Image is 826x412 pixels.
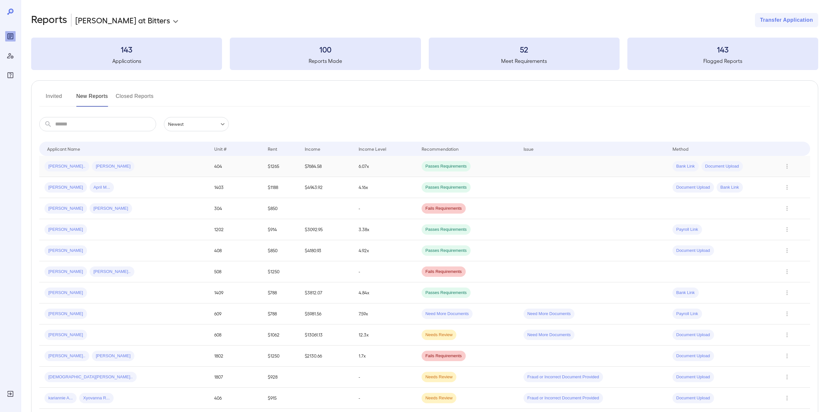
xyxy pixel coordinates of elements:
[263,346,300,367] td: $1250
[422,290,471,296] span: Passes Requirements
[422,206,466,212] span: Fails Requirements
[782,351,792,361] button: Row Actions
[755,13,818,27] button: Transfer Application
[44,248,87,254] span: [PERSON_NAME]
[214,145,227,153] div: Unit #
[353,303,416,324] td: 7.59x
[353,324,416,346] td: 12.3x
[524,374,603,380] span: Fraud or Incorrect Document Provided
[672,290,699,296] span: Bank Link
[782,266,792,277] button: Row Actions
[92,353,134,359] span: [PERSON_NAME]
[782,203,792,214] button: Row Actions
[209,303,263,324] td: 609
[422,332,457,338] span: Needs Review
[268,145,278,153] div: Rent
[672,332,714,338] span: Document Upload
[209,198,263,219] td: 304
[76,91,108,107] button: New Reports
[672,311,702,317] span: Payroll Link
[47,145,80,153] div: Applicant Name
[300,240,353,261] td: $4180.93
[782,393,792,403] button: Row Actions
[263,219,300,240] td: $914
[672,248,714,254] span: Document Upload
[5,389,16,399] div: Log Out
[353,282,416,303] td: 4.84x
[209,367,263,388] td: 1807
[359,145,386,153] div: Income Level
[209,219,263,240] td: 1202
[263,156,300,177] td: $1265
[422,163,471,170] span: Passes Requirements
[44,206,87,212] span: [PERSON_NAME]
[44,184,87,191] span: [PERSON_NAME]
[422,353,466,359] span: Fails Requirements
[209,156,263,177] td: 404
[44,353,89,359] span: [PERSON_NAME]..
[353,388,416,409] td: -
[672,184,714,191] span: Document Upload
[300,282,353,303] td: $3812.07
[263,388,300,409] td: $915
[263,324,300,346] td: $1062
[263,261,300,282] td: $1250
[263,177,300,198] td: $1188
[300,177,353,198] td: $4943.92
[300,324,353,346] td: $13061.13
[5,51,16,61] div: Manage Users
[263,240,300,261] td: $850
[422,311,473,317] span: Need More Documents
[353,219,416,240] td: 3.38x
[75,15,170,25] p: [PERSON_NAME] at Bitters
[5,70,16,80] div: FAQ
[429,57,620,65] h5: Meet Requirements
[300,219,353,240] td: $3092.95
[263,282,300,303] td: $788
[230,44,421,54] h3: 100
[209,240,263,261] td: 408
[263,303,300,324] td: $788
[5,31,16,41] div: Reports
[44,311,87,317] span: [PERSON_NAME]
[782,245,792,256] button: Row Actions
[672,395,714,401] span: Document Upload
[524,332,575,338] span: Need More Documents
[44,395,77,401] span: kariannie A...
[353,177,416,198] td: 4.16x
[90,184,114,191] span: April M...
[209,388,263,409] td: 406
[300,303,353,324] td: $5981.56
[429,44,620,54] h3: 52
[209,282,263,303] td: 1409
[44,269,87,275] span: [PERSON_NAME]
[300,346,353,367] td: $2130.66
[672,145,688,153] div: Method
[44,374,137,380] span: [DEMOGRAPHIC_DATA][PERSON_NAME]..
[44,163,89,170] span: [PERSON_NAME]..
[782,161,792,171] button: Row Actions
[209,177,263,198] td: 1403
[353,346,416,367] td: 1.7x
[701,163,743,170] span: Document Upload
[263,367,300,388] td: $928
[353,240,416,261] td: 4.92x
[524,395,603,401] span: Fraud or Incorrect Document Provided
[353,198,416,219] td: -
[92,163,134,170] span: [PERSON_NAME]
[31,57,222,65] h5: Applications
[782,372,792,382] button: Row Actions
[782,330,792,340] button: Row Actions
[422,184,471,191] span: Passes Requirements
[782,224,792,235] button: Row Actions
[524,311,575,317] span: Need More Documents
[116,91,154,107] button: Closed Reports
[422,227,471,233] span: Passes Requirements
[782,288,792,298] button: Row Actions
[672,374,714,380] span: Document Upload
[209,261,263,282] td: 508
[353,367,416,388] td: -
[422,395,457,401] span: Needs Review
[44,290,87,296] span: [PERSON_NAME]
[672,227,702,233] span: Payroll Link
